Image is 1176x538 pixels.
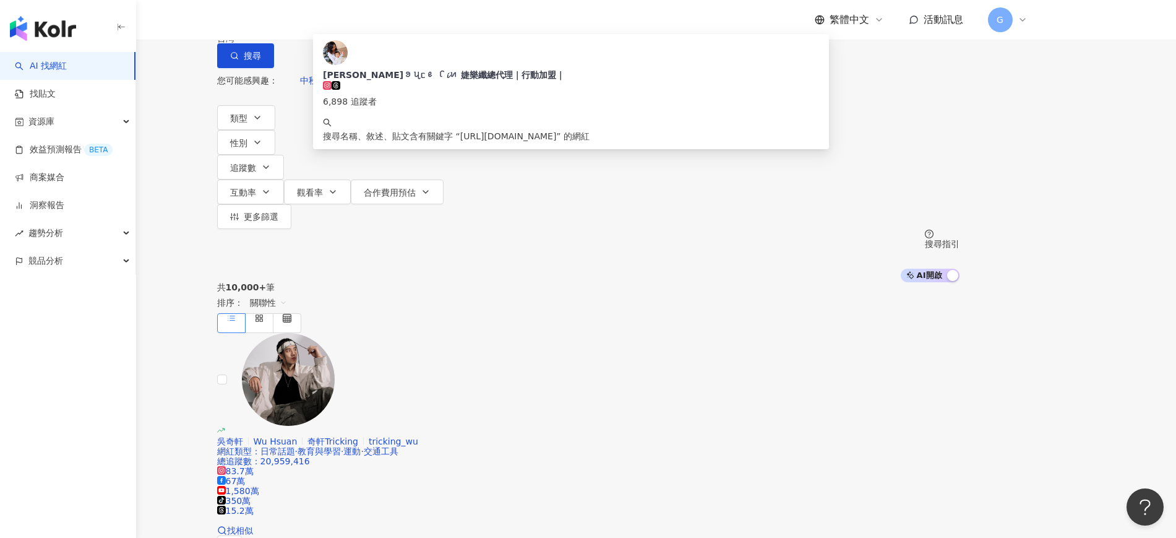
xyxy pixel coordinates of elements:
[997,13,1003,27] span: G
[217,155,284,180] button: 追蹤數
[15,229,24,238] span: rise
[1127,488,1164,526] iframe: Help Scout Beacon - Open
[226,282,267,292] span: 10,000+
[343,446,361,456] span: 運動
[925,239,959,249] div: 搜尋指引
[217,180,284,204] button: 互動率
[244,212,278,222] span: 更多篩選
[323,129,819,143] div: 搜尋名稱、敘述、貼文含有關鍵字 “ ” 的網紅
[217,506,254,516] span: 15.2萬
[323,69,819,81] div: [PERSON_NAME]​ꪮ​ꪗ​ᥴ​ꫀ​ ꪶ​𝓲​ꪀ​ 婕樂纖總代理｜行動加盟｜
[10,16,76,41] img: logo
[924,14,963,25] span: 活動訊息
[217,436,243,446] span: 吳奇軒
[217,476,246,486] span: 67萬
[369,436,418,446] span: tricking_wu
[217,282,959,292] div: 共 筆
[300,76,317,85] span: 中秋
[260,446,295,456] span: 日常話題
[217,43,274,68] button: 搜尋
[15,199,64,212] a: 洞察報告
[227,526,253,536] span: 找相似
[242,333,335,426] img: KOL Avatar
[230,138,247,148] span: 性別
[230,188,256,197] span: 互動率
[297,188,323,197] span: 觀看率
[217,292,959,313] div: 排序：
[217,130,275,155] button: 性別
[28,247,63,275] span: 競品分析
[15,171,64,184] a: 商案媒合
[364,188,416,197] span: 合作費用預估
[323,95,819,108] div: 6,898 追蹤者
[830,13,869,27] span: 繁體中文
[295,446,298,456] span: ·
[250,293,287,313] span: 關聯性
[351,180,444,204] button: 合作費用預估
[15,88,56,100] a: 找貼文
[217,496,251,506] span: 350萬
[323,118,332,127] span: search
[15,144,113,156] a: 效益預測報告BETA
[284,180,351,204] button: 觀看率
[217,466,254,476] span: 83.7萬
[15,60,67,72] a: searchAI 找網紅
[217,486,259,496] span: 1,580萬
[361,446,363,456] span: ·
[217,526,253,536] a: 找相似
[244,51,261,61] span: 搜尋
[287,68,330,93] button: 中秋
[217,105,275,130] button: 類型
[230,163,256,173] span: 追蹤數
[254,436,298,446] span: Wu Hsuan
[230,113,247,123] span: 類型
[28,219,63,247] span: 趨勢分析
[364,446,398,456] span: 交通工具
[28,108,54,136] span: 資源庫
[217,204,291,229] button: 更多篩選
[217,76,278,85] span: 您可能感興趣：
[307,436,358,446] span: 奇軒Tricking
[460,131,556,141] span: [URL][DOMAIN_NAME]
[341,446,343,456] span: ·
[217,456,959,466] div: 總追蹤數 ： 20,959,416
[323,40,348,65] img: KOL Avatar
[217,446,959,456] div: 網紅類型 ：
[298,446,341,456] span: 教育與學習
[925,230,934,238] span: question-circle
